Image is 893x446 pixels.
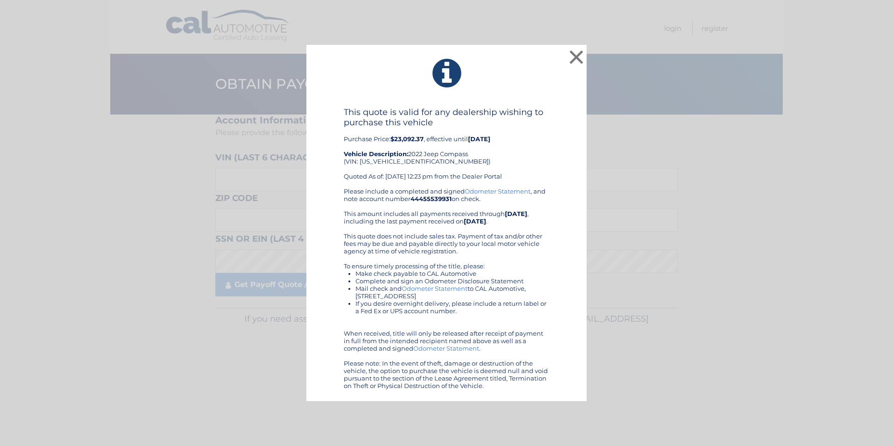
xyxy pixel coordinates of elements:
[355,300,549,315] li: If you desire overnight delivery, please include a return label or a Fed Ex or UPS account number.
[413,345,479,352] a: Odometer Statement
[390,135,424,143] b: $23,092.37
[344,107,549,187] div: Purchase Price: , effective until 2022 Jeep Compass (VIN: [US_VEHICLE_IDENTIFICATION_NUMBER]) Quo...
[355,285,549,300] li: Mail check and to CAL Automotive, [STREET_ADDRESS]
[402,285,468,292] a: Odometer Statement
[355,270,549,277] li: Make check payable to CAL Automotive
[465,187,531,195] a: Odometer Statement
[411,195,452,202] b: 44455539931
[344,107,549,128] h4: This quote is valid for any dealership wishing to purchase this vehicle
[464,217,486,225] b: [DATE]
[355,277,549,285] li: Complete and sign an Odometer Disclosure Statement
[344,150,408,158] strong: Vehicle Description:
[567,48,586,66] button: ×
[505,210,527,217] b: [DATE]
[344,187,549,389] div: Please include a completed and signed , and note account number on check. This amount includes al...
[468,135,490,143] b: [DATE]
